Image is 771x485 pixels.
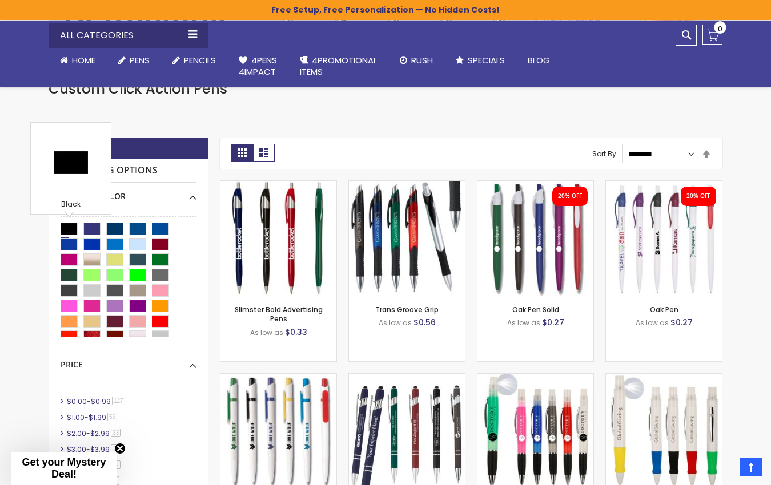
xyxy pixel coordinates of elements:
a: Slimster Bold Advertising Pens [220,180,336,190]
span: $1.00 [67,413,85,422]
a: Specials [444,48,516,73]
span: 56 [107,413,117,421]
img: Oak Pen [606,181,722,297]
span: As low as [507,318,540,328]
span: 127 [112,397,125,405]
span: 4PROMOTIONAL ITEMS [300,54,377,78]
a: Oak Pen [606,180,722,190]
strong: Shopping Options [61,159,196,183]
a: Pens [107,48,161,73]
strong: Grid [231,144,253,162]
a: Blog [516,48,561,73]
span: As low as [250,328,283,337]
a: Pencils [161,48,227,73]
span: As low as [636,318,669,328]
div: Black [34,200,108,211]
a: Rush [388,48,444,73]
a: Custom Soft Touch® Metal Pens with Stylus - Special Offer [349,373,465,383]
span: $0.27 [542,317,564,328]
a: Oak Pen Solid [477,180,593,190]
button: Close teaser [114,443,126,454]
a: Trans Groove Grip [375,305,439,314]
span: $2.99 [90,429,110,438]
span: 0 [718,23,722,34]
div: Get your Mystery Deal!Close teaser [11,452,117,485]
a: $1.00-$1.9956 [64,413,121,422]
a: $2.00-$2.9933 [64,429,125,438]
a: Cedar Plastic Pen [220,373,336,383]
a: 4PROMOTIONALITEMS [288,48,388,85]
a: 0 [702,25,722,45]
span: $0.99 [91,397,111,406]
span: Get your Mystery Deal! [22,456,106,480]
a: Oak Pen Solid [512,305,559,314]
div: All Categories [49,23,208,48]
a: 4Pens4impact [227,48,288,85]
span: 2 [111,444,119,453]
span: 4Pens 4impact [239,54,277,78]
a: Top [740,458,762,476]
span: $1.99 [89,413,106,422]
span: $2.00 [67,429,86,438]
a: Trans Groove Grip [349,180,465,190]
span: $0.00 [67,397,87,406]
span: 33 [111,429,121,437]
span: $3.00 [67,444,86,454]
span: $0.33 [285,326,307,338]
a: 2 in One Sanitizer Pen Combo [606,373,722,383]
span: Pens [130,54,150,66]
img: Oak Pen Solid [477,181,593,297]
span: Home [72,54,95,66]
span: As low as [379,318,412,328]
label: Sort By [592,149,616,159]
span: Blog [528,54,550,66]
div: Select A Color [61,183,196,202]
a: Slimster Bold Advertising Pens [235,305,323,324]
a: Home [49,48,107,73]
span: Pencils [184,54,216,66]
a: Oak Pen [650,305,678,314]
div: 20% OFF [558,192,582,200]
h1: Custom Click Action Pens [49,80,722,98]
span: Rush [411,54,433,66]
img: Slimster Bold Advertising Pens [220,181,336,297]
span: $0.27 [670,317,693,328]
span: $3.99 [90,444,110,454]
span: Specials [468,54,505,66]
a: 2 in 1 Sanitizer Pen [477,373,593,383]
div: 20% OFF [686,192,710,200]
img: Trans Groove Grip [349,181,465,297]
a: $0.00-$0.99127 [64,397,129,406]
a: $3.00-$3.992 [64,444,123,454]
div: Price [61,351,196,370]
span: $0.56 [413,317,436,328]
